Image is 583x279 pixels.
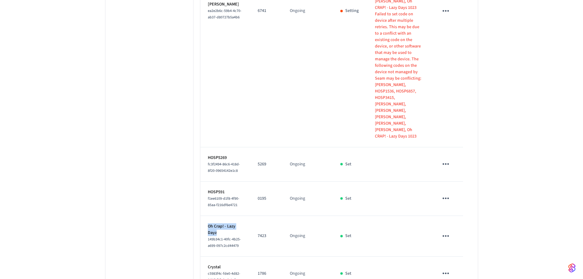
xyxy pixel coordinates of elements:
p: 0195 [258,195,275,202]
p: Set [345,270,351,277]
p: Set [345,233,351,239]
span: f1ee6109-d1f8-4f90-85aa-f216df6e4721 [208,196,239,208]
span: ea2e2b6c-59b4-4c70-ab37-d80727b5a4b6 [208,8,241,20]
p: Set [345,161,351,168]
p: [PERSON_NAME] [208,1,243,8]
img: SeamLogoGradient.69752ec5.svg [568,263,576,273]
span: 149b34c1-40fc-4b25-a699-097c2cd44479 [208,237,241,248]
p: Setting [345,8,359,14]
p: Set [345,195,351,202]
td: Ongoing [282,147,333,182]
p: HOSP5269 [208,155,243,161]
p: Failed to set code on device after multiple retries. This may be due to a conflict with an existi... [375,11,424,140]
span: fc3f2494-86c6-418d-8f20-09654142e1c8 [208,162,240,173]
td: Ongoing [282,216,333,257]
p: Crystal [208,264,243,270]
p: HOSP591 [208,189,243,195]
p: 6741 [258,8,275,14]
p: 1786 [258,270,275,277]
td: Ongoing [282,182,333,216]
p: Oh Crap! - Lazy Dayz [208,223,243,236]
p: 5269 [258,161,275,168]
p: 7423 [258,233,275,239]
